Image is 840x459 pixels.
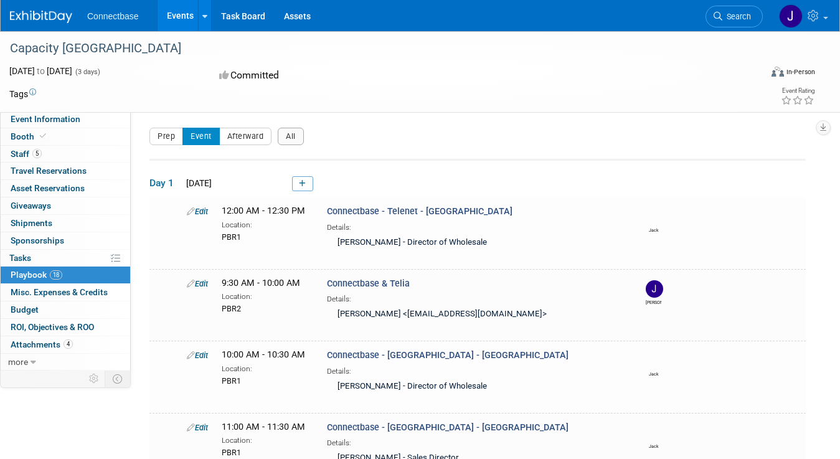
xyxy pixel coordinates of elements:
[786,67,815,77] div: In-Person
[11,183,85,193] span: Asset Reservations
[327,233,624,253] div: [PERSON_NAME] - Director of Wholesale
[646,424,663,442] img: Jack Davey
[11,305,39,315] span: Budget
[83,371,105,387] td: Personalize Event Tab Strip
[222,218,308,230] div: Location:
[327,305,624,325] div: [PERSON_NAME] <[EMAIL_ADDRESS][DOMAIN_NAME]>
[646,442,661,450] div: Jack Davey
[1,232,130,249] a: Sponsorships
[1,354,130,371] a: more
[327,206,512,217] span: Connectbase - Telenet - [GEOGRAPHIC_DATA]
[11,201,51,211] span: Giveaways
[11,114,80,124] span: Event Information
[187,351,208,360] a: Edit
[327,350,569,361] span: Connectbase - [GEOGRAPHIC_DATA] - [GEOGRAPHIC_DATA]
[1,180,130,197] a: Asset Reservations
[1,301,130,318] a: Budget
[696,65,815,83] div: Event Format
[646,225,661,234] div: Jack Davey
[182,178,212,188] span: [DATE]
[772,67,784,77] img: Format-Inperson.png
[222,290,308,302] div: Location:
[8,357,28,367] span: more
[1,197,130,214] a: Giveaways
[187,423,208,432] a: Edit
[1,215,130,232] a: Shipments
[182,128,220,145] button: Event
[222,362,308,374] div: Location:
[278,128,304,145] button: All
[187,207,208,216] a: Edit
[327,219,624,233] div: Details:
[11,270,62,280] span: Playbook
[222,446,308,458] div: PBR1
[222,374,308,387] div: PBR1
[706,6,763,27] a: Search
[646,352,663,369] img: Jack Davey
[11,235,64,245] span: Sponsorships
[32,149,42,158] span: 5
[6,37,747,60] div: Capacity [GEOGRAPHIC_DATA]
[11,131,49,141] span: Booth
[327,434,624,448] div: Details:
[11,149,42,159] span: Staff
[215,65,471,87] div: Committed
[1,319,130,336] a: ROI, Objectives & ROO
[327,362,624,377] div: Details:
[222,278,300,288] span: 9:30 AM - 10:00 AM
[1,146,130,163] a: Staff5
[219,128,272,145] button: Afterward
[149,128,183,145] button: Prep
[222,422,305,432] span: 11:00 AM - 11:30 AM
[1,267,130,283] a: Playbook18
[50,270,62,280] span: 18
[781,88,814,94] div: Event Rating
[1,163,130,179] a: Travel Reservations
[722,12,751,21] span: Search
[11,339,73,349] span: Attachments
[222,206,305,216] span: 12:00 AM - 12:30 PM
[327,278,410,289] span: Connectbase & Telia
[11,322,94,332] span: ROI, Objectives & ROO
[9,66,72,76] span: [DATE] [DATE]
[10,11,72,23] img: ExhibitDay
[149,176,181,190] span: Day 1
[1,336,130,353] a: Attachments4
[327,290,624,305] div: Details:
[9,253,31,263] span: Tasks
[222,349,305,360] span: 10:00 AM - 10:30 AM
[11,166,87,176] span: Travel Reservations
[222,230,308,243] div: PBR1
[35,66,47,76] span: to
[11,287,108,297] span: Misc. Expenses & Credits
[327,422,569,433] span: Connectbase - [GEOGRAPHIC_DATA] - [GEOGRAPHIC_DATA]
[646,280,663,298] img: John Giblin
[64,339,73,349] span: 4
[1,250,130,267] a: Tasks
[40,133,46,140] i: Booth reservation complete
[327,377,624,397] div: [PERSON_NAME] - Director of Wholesale
[105,371,131,387] td: Toggle Event Tabs
[646,208,663,225] img: Jack Davey
[222,433,308,446] div: Location:
[1,111,130,128] a: Event Information
[779,4,803,28] img: John Giblin
[1,284,130,301] a: Misc. Expenses & Credits
[9,88,36,100] td: Tags
[646,369,661,377] div: Jack Davey
[187,279,208,288] a: Edit
[222,302,308,315] div: PBR2
[11,218,52,228] span: Shipments
[646,298,661,306] div: John Giblin
[74,68,100,76] span: (3 days)
[87,11,139,21] span: Connectbase
[1,128,130,145] a: Booth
